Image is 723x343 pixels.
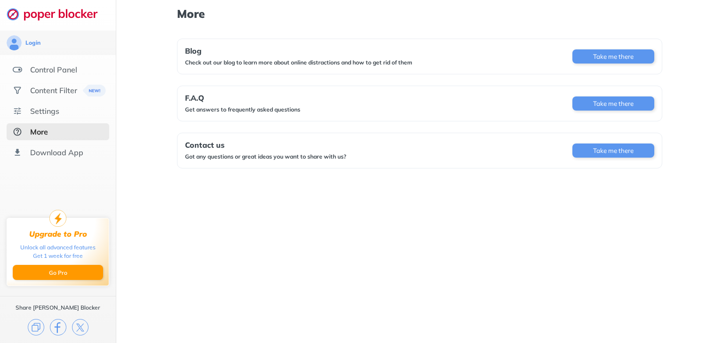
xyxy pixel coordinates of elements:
[7,35,22,50] img: avatar.svg
[13,148,22,157] img: download-app.svg
[30,148,83,157] div: Download App
[13,65,22,74] img: features.svg
[16,304,100,311] div: Share [PERSON_NAME] Blocker
[13,86,22,95] img: social.svg
[72,319,88,335] img: x.svg
[83,85,106,96] img: menuBanner.svg
[13,127,22,136] img: about-selected.svg
[185,153,346,160] div: Got any questions or great ideas you want to share with us?
[185,94,300,102] div: F.A.Q
[13,106,22,116] img: settings.svg
[30,106,59,116] div: Settings
[25,39,40,47] div: Login
[29,230,87,239] div: Upgrade to Pro
[30,127,48,136] div: More
[185,59,412,66] div: Check out our blog to learn more about online distractions and how to get rid of them
[30,86,77,95] div: Content Filter
[177,8,662,20] h1: More
[30,65,77,74] div: Control Panel
[572,96,654,111] button: Take me there
[185,106,300,113] div: Get answers to frequently asked questions
[50,319,66,335] img: facebook.svg
[13,265,103,280] button: Go Pro
[49,210,66,227] img: upgrade-to-pro.svg
[7,8,108,21] img: logo-webpage.svg
[20,243,96,252] div: Unlock all advanced features
[185,47,412,55] div: Blog
[28,319,44,335] img: copy.svg
[572,49,654,64] button: Take me there
[33,252,83,260] div: Get 1 week for free
[572,144,654,158] button: Take me there
[185,141,346,149] div: Contact us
